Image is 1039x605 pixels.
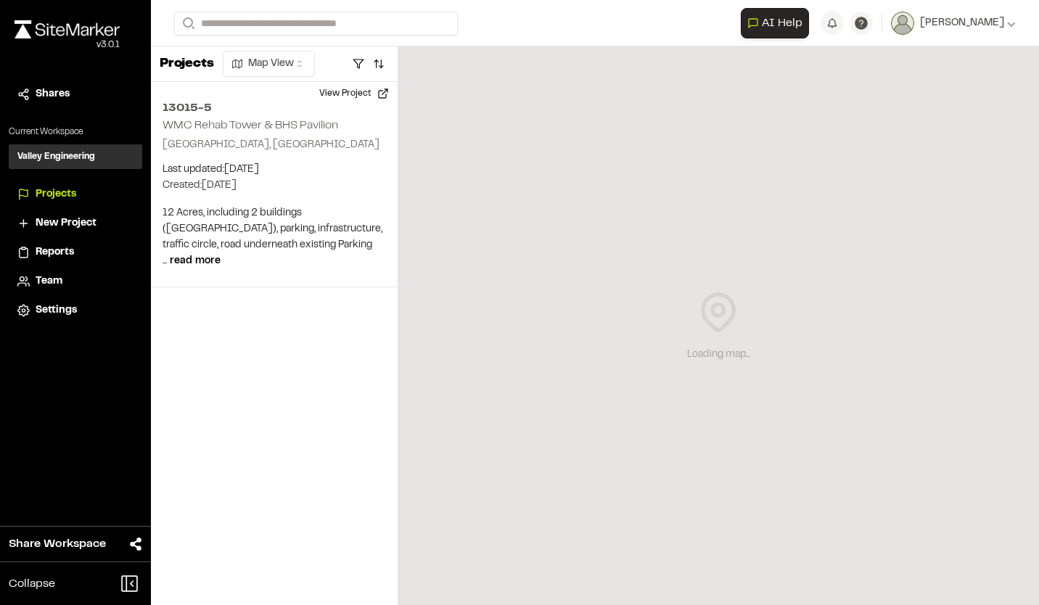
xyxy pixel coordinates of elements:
a: Team [17,273,134,289]
span: New Project [36,215,96,231]
p: [GEOGRAPHIC_DATA], [GEOGRAPHIC_DATA] [163,137,386,153]
span: Shares [36,86,70,102]
span: AI Help [762,15,802,32]
span: Team [36,273,62,289]
a: Reports [17,244,134,260]
p: Created: [DATE] [163,178,386,194]
a: Settings [17,302,134,318]
a: New Project [17,215,134,231]
a: Shares [17,86,134,102]
span: Projects [36,186,76,202]
h3: Valley Engineering [17,150,95,163]
span: Reports [36,244,74,260]
button: [PERSON_NAME] [891,12,1016,35]
p: Current Workspace [9,125,142,139]
span: read more [170,257,221,266]
p: Projects [160,54,214,74]
div: Loading map... [687,347,750,363]
span: [PERSON_NAME] [920,15,1004,31]
a: Projects [17,186,134,202]
span: Share Workspace [9,535,106,553]
div: Oh geez...please don't... [15,38,120,52]
img: User [891,12,914,35]
img: rebrand.png [15,20,120,38]
button: View Project [311,82,398,105]
button: Open AI Assistant [741,8,809,38]
span: Settings [36,302,77,318]
span: Collapse [9,575,55,593]
p: 12 Acres, including 2 buildings ([GEOGRAPHIC_DATA]), parking, infrastructure, traffic circle, roa... [163,205,386,269]
p: Last updated: [DATE] [163,162,386,178]
button: Search [174,12,200,36]
h2: WMC Rehab Tower & BHS Pavilion [163,120,338,131]
div: Open AI Assistant [741,8,815,38]
h2: 13015-5 [163,99,386,117]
